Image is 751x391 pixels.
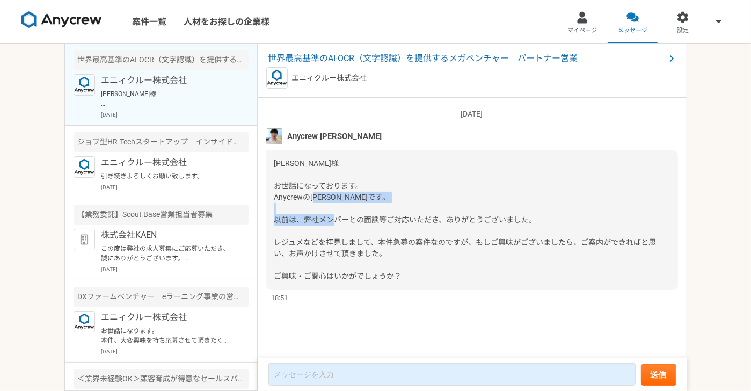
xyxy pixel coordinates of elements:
p: 株式会社KAEN [101,229,234,242]
img: 8DqYSo04kwAAAAASUVORK5CYII= [21,11,102,28]
span: 設定 [677,26,689,35]
p: [PERSON_NAME]様 お世話になっております。 Anycrewの[PERSON_NAME]です。 以前は、弊社メンバーとの面談等ご対応いただき、ありがとうございました。 レジュメなどを拝... [101,89,234,108]
p: この度は弊社の求人募集にご応募いただき、誠にありがとうございます。 慎重に選考を重ねた結果、[PERSON_NAME]残念ながら今回はご期待に添えないこととなりました。多数の応募者の中から総合的... [101,244,234,263]
img: logo_text_blue_01.png [74,156,95,178]
p: エニィクルー株式会社 [292,73,367,84]
p: エニィクルー株式会社 [101,156,234,169]
p: エニィクルー株式会社 [101,311,234,324]
span: Anycrew [PERSON_NAME] [287,131,382,142]
span: 世界最高基準のAI-OCR（文字認識）を提供するメガベンチャー パートナー営業 [268,52,665,65]
div: 【業務委託】Scout Base営業担当者募集 [74,205,249,225]
p: 引き続きよろしくお願い致します。 [101,171,234,181]
div: 世界最高基準のAI-OCR（文字認識）を提供するメガベンチャー パートナー営業 [74,50,249,70]
span: 18:51 [271,293,288,303]
p: [DATE] [101,265,249,273]
img: logo_text_blue_01.png [266,67,288,89]
div: ジョブ型HR-Techスタートアップ インサイドセールスのマネジメント業務を募集 [74,132,249,152]
button: 送信 [641,364,676,386]
div: ＜業界未経験OK＞顧客育成が得意なセールスパーソン募集！ [74,369,249,389]
span: メッセージ [618,26,647,35]
p: [DATE] [101,183,249,191]
p: [DATE] [266,108,678,120]
img: logo_text_blue_01.png [74,74,95,96]
p: [DATE] [101,347,249,356]
img: default_org_logo-42cde973f59100197ec2c8e796e4974ac8490bb5b08a0eb061ff975e4574aa76.png [74,229,95,250]
div: DXファームベンチャー eラーニング事業の営業業務（講師の獲得や稼働サポート） [74,287,249,307]
p: [DATE] [101,111,249,119]
p: エニィクルー株式会社 [101,74,234,87]
span: マイページ [567,26,597,35]
span: [PERSON_NAME]様 お世話になっております。 Anycrewの[PERSON_NAME]です。 以前は、弊社メンバーとの面談等ご対応いただき、ありがとうございました。 レジュメなどを拝... [274,159,657,280]
img: logo_text_blue_01.png [74,311,95,332]
img: %E3%83%95%E3%82%9A%E3%83%AD%E3%83%95%E3%82%A3%E3%83%BC%E3%83%AB%E7%94%BB%E5%83%8F%E3%81%AE%E3%82%... [266,128,282,144]
p: お世話になります。 本件、大変興味を持ち応募させて頂きたく存じます。 取り急ぎとなりますが、応募に際してのご質問事項をお伝えします。 Q1．中央大学 理工学部 精密機械工学科卒 Q2．プロフィー... [101,326,234,345]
